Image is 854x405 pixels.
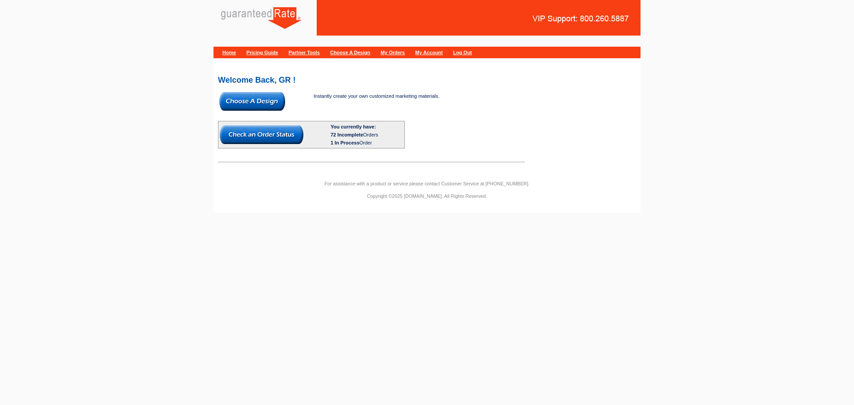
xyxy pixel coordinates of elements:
span: 72 Incomplete [330,132,363,137]
a: Log Out [453,50,472,55]
a: Home [222,50,236,55]
a: My Orders [381,50,405,55]
b: You currently have: [330,124,376,129]
a: Pricing Guide [246,50,278,55]
div: Orders Order [330,131,403,147]
span: 1 In Process [330,140,359,145]
h2: Welcome Back, GR ! [218,76,636,84]
img: button-choose-design.gif [219,92,285,111]
a: Choose A Design [330,50,370,55]
a: My Account [415,50,443,55]
img: button-check-order-status.gif [220,125,303,144]
p: Copyright ©2025 [DOMAIN_NAME]. All Rights Reserved. [213,192,640,200]
span: Instantly create your own customized marketing materials. [314,93,439,99]
p: For assistance with a product or service please contact Customer Service at [PHONE_NUMBER]. [213,180,640,188]
a: Partner Tools [289,50,320,55]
